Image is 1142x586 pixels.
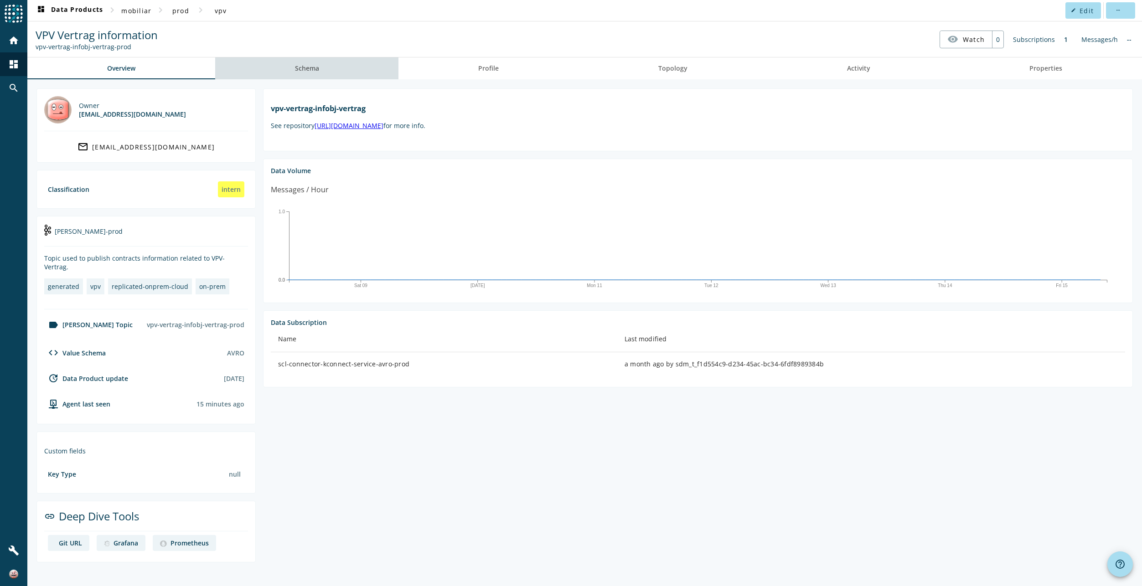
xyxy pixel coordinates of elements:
[658,65,687,72] span: Topology
[44,254,248,271] div: Topic used to publish contracts information related to VPV-Vertrag.
[992,31,1003,48] div: 0
[199,282,226,291] div: on-prem
[617,327,1125,352] th: Last modified
[97,535,145,551] a: deep dive imageGrafana
[36,5,47,16] mat-icon: dashboard
[470,283,485,288] text: [DATE]
[44,511,55,522] mat-icon: link
[44,139,248,155] a: [EMAIL_ADDRESS][DOMAIN_NAME]
[1008,31,1059,48] div: Subscriptions
[160,540,166,547] img: deep dive image
[5,5,23,23] img: spoud-logo.svg
[59,539,82,547] div: Git URL
[224,374,244,383] div: [DATE]
[44,398,110,409] div: agent-env-prod
[92,143,215,151] div: [EMAIL_ADDRESS][DOMAIN_NAME]
[114,539,138,547] div: Grafana
[44,509,248,531] div: Deep Dive Tools
[48,373,59,384] mat-icon: update
[44,447,248,455] div: Custom fields
[820,283,836,288] text: Wed 13
[48,347,59,358] mat-icon: code
[215,6,227,15] span: vpv
[271,184,329,195] div: Messages / Hour
[947,34,958,45] mat-icon: visibility
[227,349,244,357] div: AVRO
[32,2,107,19] button: Data Products
[90,282,101,291] div: vpv
[48,282,79,291] div: generated
[218,181,244,197] div: intern
[587,283,602,288] text: Mon 11
[112,282,188,291] div: replicated-onprem-cloud
[1056,283,1068,288] text: Fri 15
[1077,31,1122,48] div: Messages/h
[8,545,19,556] mat-icon: build
[206,2,235,19] button: vpv
[36,5,103,16] span: Data Products
[8,82,19,93] mat-icon: search
[9,570,18,579] img: 352d689e8174abc409c125c64724fffe
[36,27,158,42] span: VPV Vertrag information
[271,103,1125,113] h1: vpv-vertrag-infobj-vertrag
[1029,65,1062,72] span: Properties
[938,283,952,288] text: Thu 14
[44,96,72,123] img: nova@mobi.ch
[940,31,992,47] button: Watch
[225,466,244,482] div: null
[44,224,248,247] div: [PERSON_NAME]-prod
[271,166,1125,175] div: Data Volume
[48,185,89,194] div: Classification
[118,2,155,19] button: mobiliar
[171,539,209,547] div: Prometheus
[1059,31,1072,48] div: 1
[195,5,206,15] mat-icon: chevron_right
[478,65,499,72] span: Profile
[107,65,135,72] span: Overview
[1115,8,1120,13] mat-icon: more_horiz
[153,535,216,551] a: deep dive imagePrometheus
[44,225,51,236] img: kafka-prod
[48,319,59,330] mat-icon: label
[354,283,367,288] text: Sat 09
[79,101,186,110] div: Owner
[271,318,1125,327] div: Data Subscription
[271,121,1125,130] p: See repository for more info.
[79,110,186,118] div: [EMAIL_ADDRESS][DOMAIN_NAME]
[155,5,166,15] mat-icon: chevron_right
[8,35,19,46] mat-icon: home
[44,319,133,330] div: [PERSON_NAME] Topic
[617,352,1125,376] td: a month ago by sdm_t_f1d554c9-d234-45ac-bc34-6fdf8989384b
[279,277,285,282] text: 0.0
[166,2,195,19] button: prod
[1065,2,1101,19] button: Edit
[1080,6,1094,15] span: Edit
[847,65,870,72] span: Activity
[78,141,88,152] mat-icon: mail_outline
[963,31,985,47] span: Watch
[278,360,610,369] div: scl-connector-kconnect-service-avro-prod
[1115,559,1126,570] mat-icon: help_outline
[315,121,383,130] a: [URL][DOMAIN_NAME]
[121,6,151,15] span: mobiliar
[44,347,106,358] div: Value Schema
[8,59,19,70] mat-icon: dashboard
[1071,8,1076,13] mat-icon: edit
[48,535,89,551] a: deep dive imageGit URL
[172,6,189,15] span: prod
[279,209,285,214] text: 1.0
[295,65,319,72] span: Schema
[104,540,110,547] img: deep dive image
[36,42,158,51] div: Kafka Topic: vpv-vertrag-infobj-vertrag-prod
[44,373,128,384] div: Data Product update
[704,283,718,288] text: Tue 12
[143,317,248,333] div: vpv-vertrag-infobj-vertrag-prod
[196,400,244,408] div: Agents typically reports every 15min to 1h
[271,327,617,352] th: Name
[48,470,76,478] div: Key Type
[1122,31,1136,48] div: No information
[107,5,118,15] mat-icon: chevron_right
